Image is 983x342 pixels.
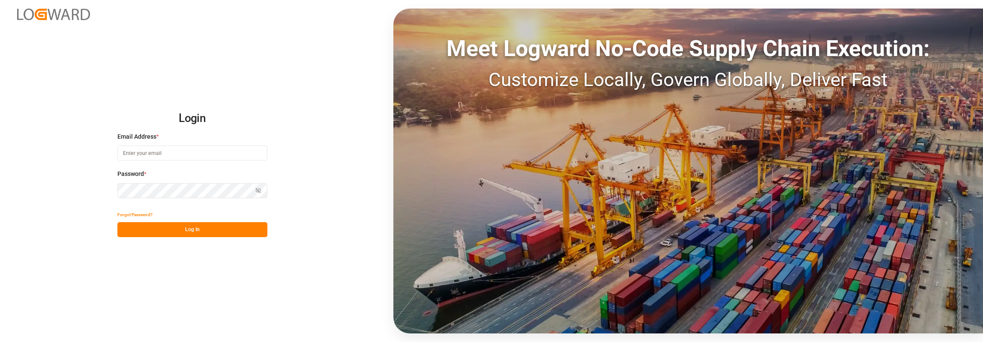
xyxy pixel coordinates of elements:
[393,65,983,94] div: Customize Locally, Govern Globally, Deliver Fast
[117,170,144,178] span: Password
[393,32,983,65] div: Meet Logward No-Code Supply Chain Execution:
[117,105,267,132] h2: Login
[17,9,90,20] img: Logward_new_orange.png
[117,207,153,222] button: Forgot Password?
[117,222,267,237] button: Log In
[117,146,267,161] input: Enter your email
[117,132,156,141] span: Email Address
